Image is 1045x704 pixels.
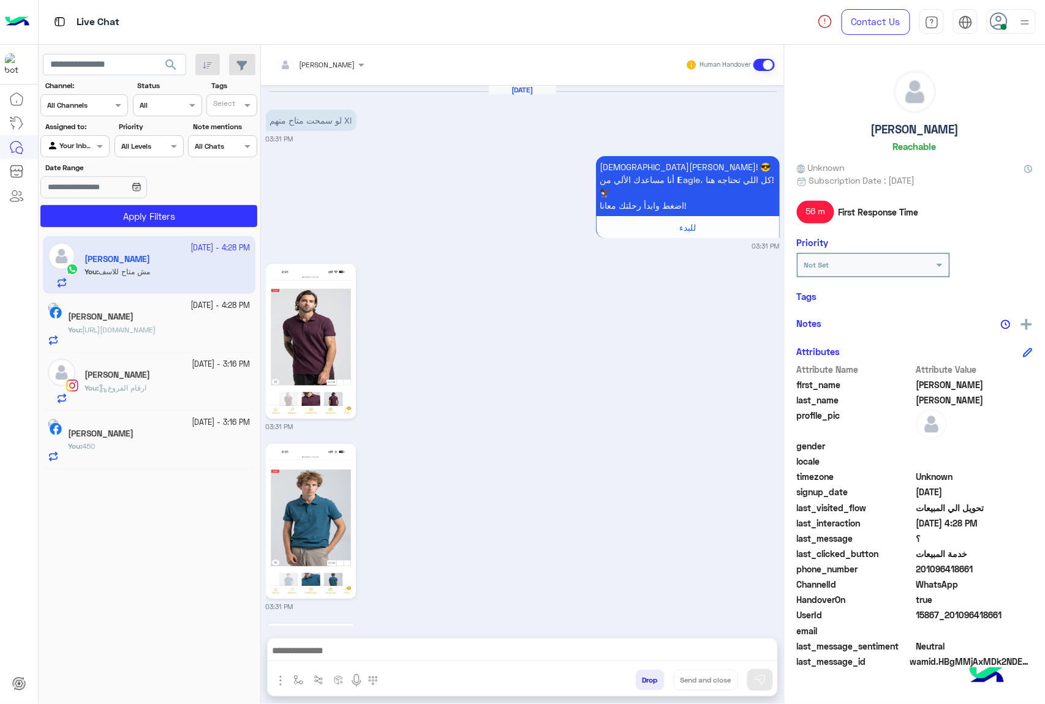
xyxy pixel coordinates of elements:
span: null [916,440,1033,452]
img: Facebook [50,423,62,435]
span: Unknown [916,470,1033,483]
a: tab [919,9,944,35]
span: last_clicked_button [797,547,914,560]
label: Priority [119,121,182,132]
img: 1888299545230381.jpg [269,267,353,416]
span: Subscription Date : [DATE] [809,174,915,187]
h6: Reachable [893,141,937,152]
img: defaultAdmin.png [48,359,75,386]
span: Hussein [916,394,1033,406]
span: locale [797,455,914,468]
img: Instagram [66,380,78,392]
b: : [85,383,99,392]
div: Select [211,98,235,112]
img: picture [48,419,59,430]
span: خدمة المبيعات [916,547,1033,560]
h6: [DATE] [489,86,556,94]
img: make a call [368,676,378,686]
span: email [797,624,914,637]
span: null [916,455,1033,468]
span: HandoverOn [797,593,914,606]
img: spinner [818,14,832,29]
h6: Priority [797,237,829,248]
img: defaultAdmin.png [894,71,936,113]
label: Assigned to: [45,121,108,132]
img: 822160603564973.jpg [269,447,353,596]
img: Trigger scenario [314,675,323,685]
span: UserId [797,609,914,621]
img: defaultAdmin.png [916,409,947,440]
label: Channel: [45,80,127,91]
span: timezone [797,470,914,483]
span: true [916,593,1033,606]
label: Date Range [45,162,183,173]
h5: Abdullah Elian [68,312,134,322]
img: Logo [5,9,29,35]
span: 450 [82,441,95,451]
button: create order [329,670,349,690]
span: First Response Time [839,206,919,219]
img: tab [959,15,973,29]
span: Attribute Name [797,363,914,376]
span: profile_pic [797,409,914,437]
img: add [1021,319,1032,330]
a: Contact Us [842,9,910,35]
h5: [PERSON_NAME] [871,122,959,137]
span: last_message [797,532,914,545]
span: Unknown [797,161,845,174]
h6: Attributes [797,346,840,357]
span: للبدء [679,222,696,233]
span: phone_number [797,563,914,575]
img: create order [334,675,344,685]
button: Trigger scenario [309,670,329,690]
span: last_message_sentiment [797,640,914,653]
span: تحويل الي المبيعات [916,501,1033,514]
b: : [68,325,82,334]
span: last_name [797,394,914,406]
span: You [85,383,97,392]
h6: Tags [797,291,1033,302]
small: Human Handover [700,60,751,70]
h5: Hager Ahmed [85,370,150,380]
img: send attachment [273,673,288,688]
label: Note mentions [193,121,256,132]
b: Not Set [804,260,829,269]
img: send voice note [349,673,364,688]
button: Apply Filters [40,205,257,227]
img: notes [1001,320,1011,329]
span: signup_date [797,485,914,498]
span: null [916,624,1033,637]
small: 03:31 PM [266,134,293,144]
span: last_message_id [797,655,908,668]
label: Tags [211,80,256,91]
button: Send and close [674,670,738,691]
img: hulul-logo.png [965,655,1008,698]
span: https://eagle.com.eg/collections/pant [82,325,156,334]
p: 12/10/2025, 3:31 PM [266,110,357,131]
img: tab [52,14,67,29]
img: profile [1017,15,1033,30]
img: send message [754,674,766,686]
span: search [164,58,178,72]
span: last_interaction [797,517,914,530]
span: first_name [797,378,914,391]
small: 03:31 PM [752,241,780,251]
small: [DATE] - 3:16 PM [192,417,251,429]
span: ارقام الفروع [99,383,146,392]
img: 713415422032625 [5,53,27,75]
span: 56 m [797,201,834,223]
small: 03:31 PM [266,602,293,612]
b: : [68,441,82,451]
small: [DATE] - 3:16 PM [192,359,251,370]
label: Status [137,80,200,91]
small: [DATE] - 4:28 PM [191,300,251,312]
small: 03:31 PM [266,422,293,432]
button: Drop [636,670,665,691]
span: Mohamed [916,378,1033,391]
h5: Ahmed AbdElhady [68,429,134,439]
span: 0 [916,640,1033,653]
span: You [68,441,80,451]
span: last_visited_flow [797,501,914,514]
span: Attribute Value [916,363,1033,376]
button: search [156,54,186,80]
